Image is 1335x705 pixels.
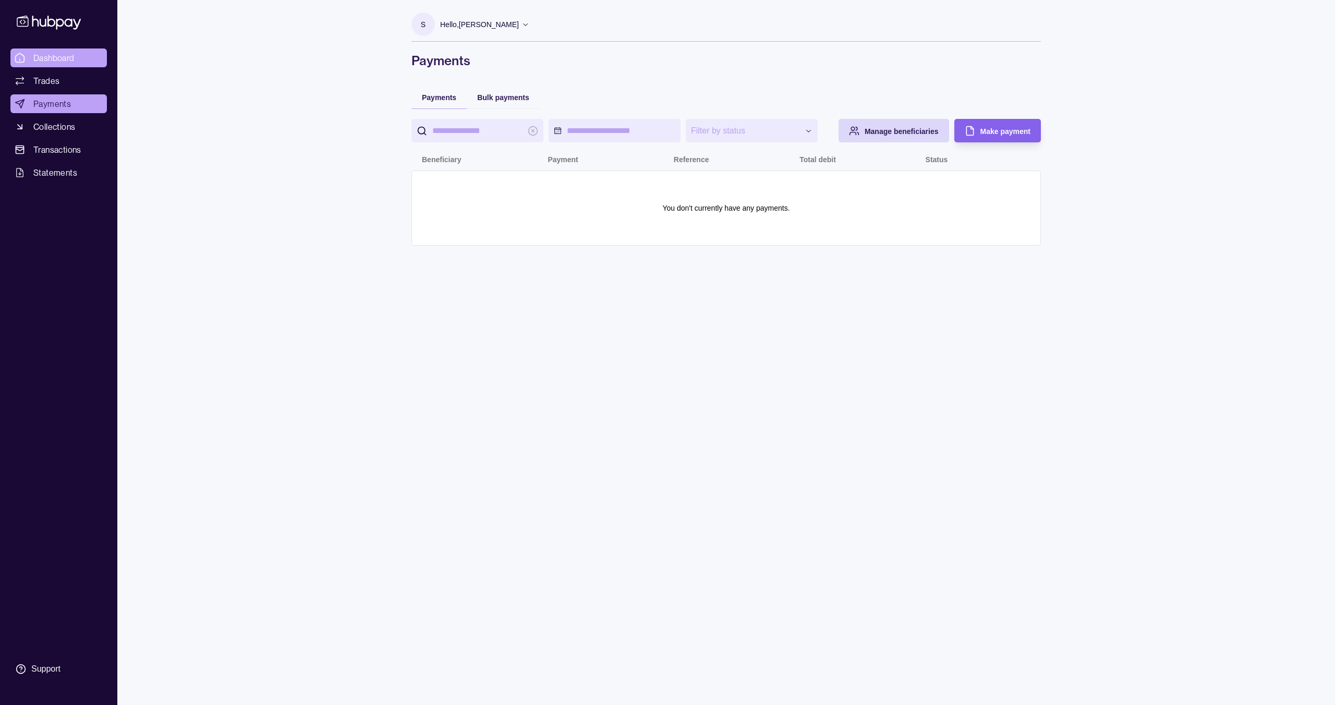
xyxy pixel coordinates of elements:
[33,52,75,64] span: Dashboard
[10,140,107,159] a: Transactions
[411,52,1041,69] h1: Payments
[33,98,71,110] span: Payments
[10,48,107,67] a: Dashboard
[10,658,107,680] a: Support
[422,155,461,164] p: Beneficiary
[33,75,59,87] span: Trades
[422,93,456,102] span: Payments
[839,119,949,142] button: Manage beneficiaries
[10,94,107,113] a: Payments
[10,117,107,136] a: Collections
[548,155,578,164] p: Payment
[477,93,529,102] span: Bulk payments
[33,143,81,156] span: Transactions
[799,155,836,164] p: Total debit
[980,127,1030,136] span: Make payment
[10,163,107,182] a: Statements
[865,127,939,136] span: Manage beneficiaries
[432,119,523,142] input: search
[31,663,60,675] div: Support
[33,120,75,133] span: Collections
[440,19,519,30] p: Hello, [PERSON_NAME]
[926,155,948,164] p: Status
[10,71,107,90] a: Trades
[662,202,790,214] p: You don't currently have any payments.
[674,155,709,164] p: Reference
[954,119,1041,142] button: Make payment
[33,166,77,179] span: Statements
[421,19,426,30] p: S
